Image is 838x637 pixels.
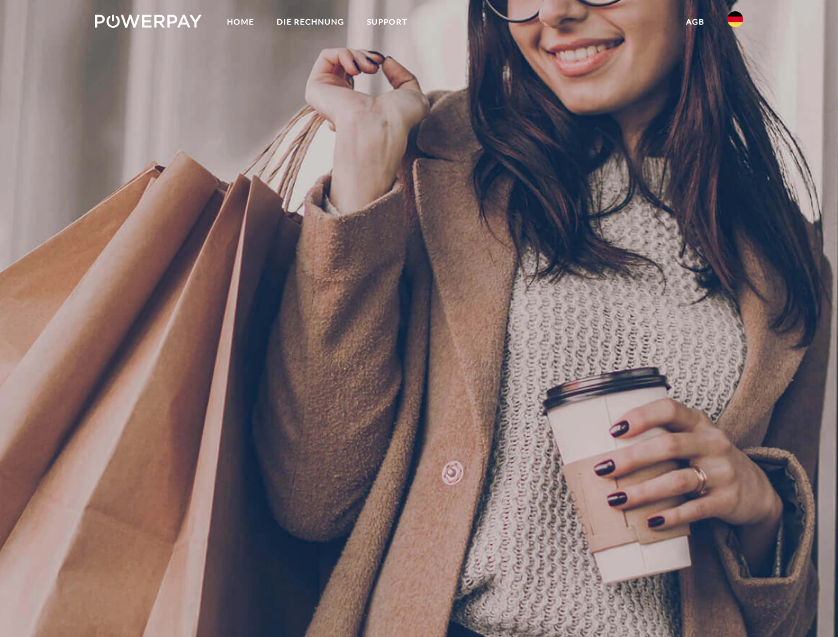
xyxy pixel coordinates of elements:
[356,10,419,34] a: SUPPORT
[727,11,743,27] img: de
[216,10,265,34] a: Home
[265,10,356,34] a: DIE RECHNUNG
[675,10,716,34] a: agb
[95,15,202,28] img: logo-powerpay-white.svg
